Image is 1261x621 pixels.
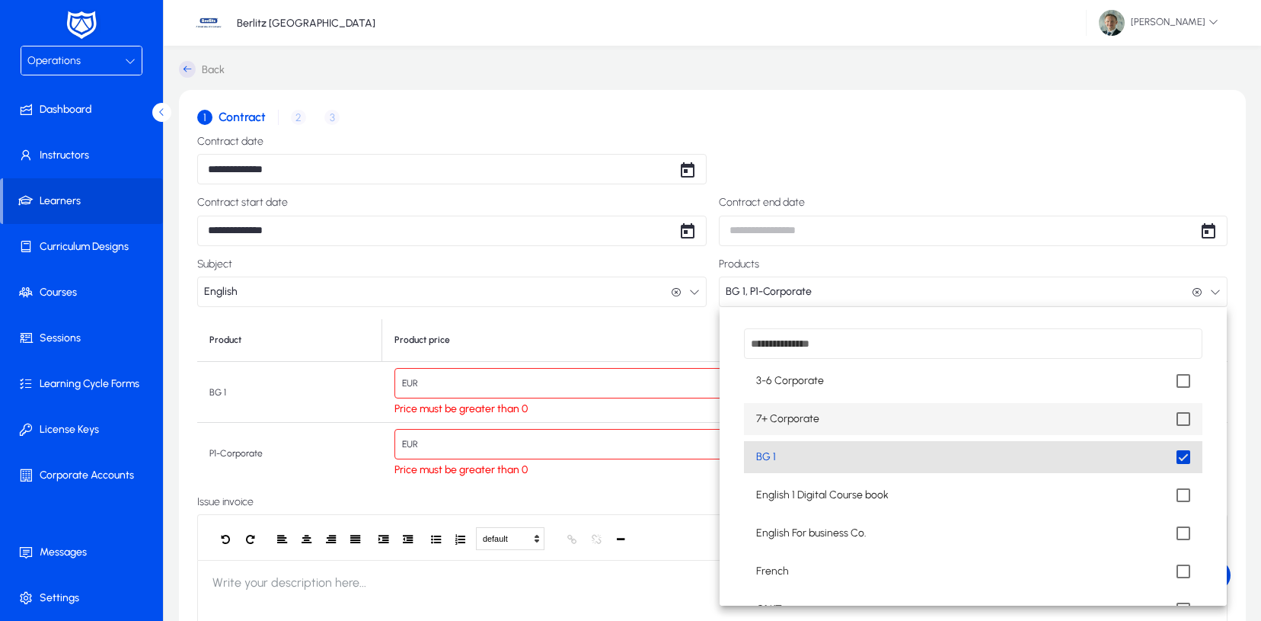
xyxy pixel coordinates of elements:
[756,600,782,619] span: G1 KT
[756,448,776,466] span: BG 1
[756,372,824,390] span: 3-6 Corporate
[744,328,1203,359] input: dropdown search
[756,410,819,428] span: 7+ Corporate
[756,486,889,504] span: English 1 Digital Course book
[756,524,867,543] span: English For business Co.
[756,562,789,581] span: French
